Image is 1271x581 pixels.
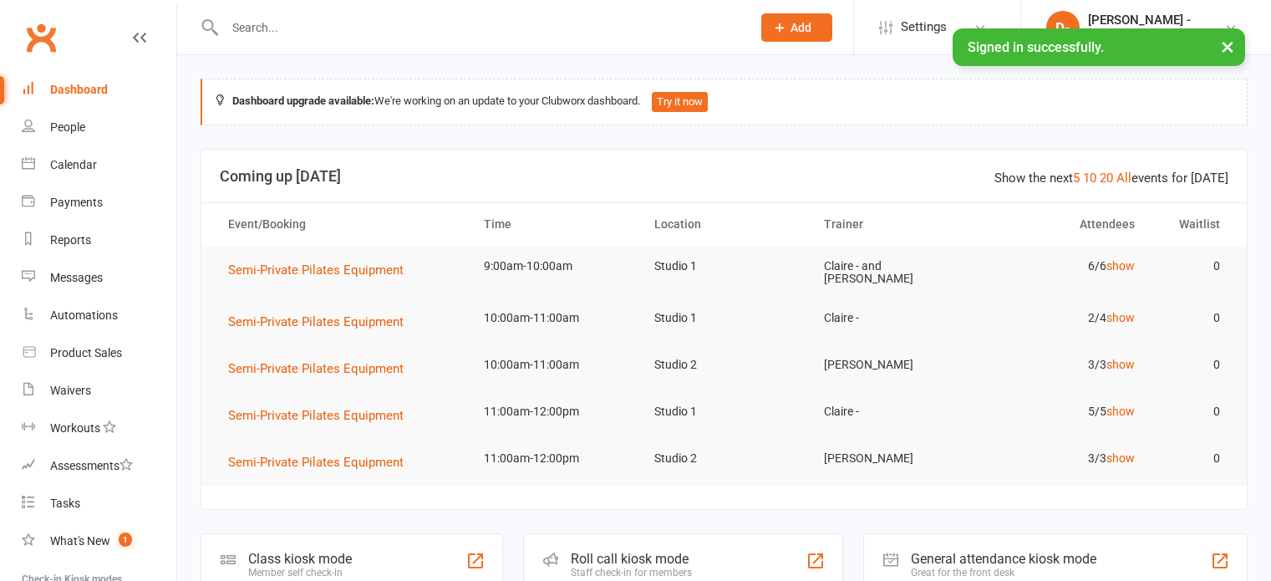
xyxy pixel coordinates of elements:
a: 5 [1073,171,1080,186]
div: Class kiosk mode [248,551,352,567]
td: 3/3 [979,345,1150,385]
div: We're working on an update to your Clubworx dashboard. [201,79,1248,125]
td: [PERSON_NAME] [809,439,979,478]
div: Dashboard [50,83,108,96]
td: 9:00am-10:00am [469,247,639,286]
td: 3/3 [979,439,1150,478]
a: show [1106,358,1135,371]
td: 0 [1150,392,1235,431]
a: Clubworx [20,17,62,59]
button: Semi-Private Pilates Equipment [228,260,415,280]
div: Calendar [50,158,97,171]
td: 10:00am-11:00am [469,345,639,385]
input: Search... [220,16,740,39]
div: Tasks [50,497,80,510]
a: Assessments [22,447,176,485]
td: [PERSON_NAME] [809,345,979,385]
td: Claire - [809,298,979,338]
a: 20 [1100,171,1113,186]
div: Pilates Can Manuka [1088,28,1192,43]
a: Workouts [22,410,176,447]
span: Semi-Private Pilates Equipment [228,262,404,278]
div: General attendance kiosk mode [911,551,1096,567]
div: Product Sales [50,346,122,359]
td: Studio 2 [639,439,810,478]
span: Semi-Private Pilates Equipment [228,361,404,376]
div: What's New [50,534,110,548]
div: Payments [50,196,103,209]
div: Show the next events for [DATE] [994,168,1228,188]
td: 10:00am-11:00am [469,298,639,338]
span: Signed in successfully. [968,39,1104,55]
td: Claire - [809,392,979,431]
a: Dashboard [22,71,176,109]
button: Semi-Private Pilates Equipment [228,312,415,332]
a: Payments [22,184,176,222]
div: Roll call kiosk mode [571,551,692,567]
td: 0 [1150,247,1235,286]
div: Reports [50,233,91,247]
td: Studio 1 [639,392,810,431]
th: Attendees [979,203,1150,246]
div: [PERSON_NAME] - [1088,13,1192,28]
div: Staff check-in for members [571,567,692,578]
td: Studio 1 [639,247,810,286]
a: Reports [22,222,176,259]
div: Messages [50,271,103,284]
div: Assessments [50,459,133,472]
a: Automations [22,297,176,334]
td: 5/5 [979,392,1150,431]
span: Semi-Private Pilates Equipment [228,408,404,423]
td: 11:00am-12:00pm [469,392,639,431]
button: Semi-Private Pilates Equipment [228,452,415,472]
span: Semi-Private Pilates Equipment [228,314,404,329]
button: × [1213,28,1243,64]
td: 0 [1150,298,1235,338]
th: Trainer [809,203,979,246]
span: 1 [119,533,132,547]
span: Add [791,21,811,34]
a: People [22,109,176,146]
div: Automations [50,308,118,322]
a: show [1106,259,1135,273]
a: show [1106,451,1135,465]
th: Location [639,203,810,246]
span: Settings [901,8,947,46]
td: 0 [1150,345,1235,385]
td: 11:00am-12:00pm [469,439,639,478]
div: Member self check-in [248,567,352,578]
div: D- [1046,11,1080,44]
th: Event/Booking [213,203,469,246]
a: All [1116,171,1131,186]
td: 6/6 [979,247,1150,286]
h3: Coming up [DATE] [220,168,1228,185]
a: Calendar [22,146,176,184]
td: Claire - and [PERSON_NAME] [809,247,979,299]
button: Semi-Private Pilates Equipment [228,359,415,379]
button: Semi-Private Pilates Equipment [228,405,415,426]
td: 0 [1150,439,1235,478]
a: Messages [22,259,176,297]
strong: Dashboard upgrade available: [232,94,374,107]
div: People [50,120,85,134]
a: show [1106,311,1135,324]
td: 2/4 [979,298,1150,338]
th: Time [469,203,639,246]
a: Product Sales [22,334,176,372]
span: Semi-Private Pilates Equipment [228,455,404,470]
td: Studio 2 [639,345,810,385]
a: show [1106,405,1135,418]
button: Try it now [652,92,708,112]
a: Tasks [22,485,176,522]
a: What's New1 [22,522,176,560]
a: Waivers [22,372,176,410]
div: Workouts [50,421,100,435]
a: 10 [1083,171,1096,186]
div: Waivers [50,384,91,397]
button: Add [761,13,832,42]
td: Studio 1 [639,298,810,338]
div: Great for the front desk [911,567,1096,578]
th: Waitlist [1150,203,1235,246]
